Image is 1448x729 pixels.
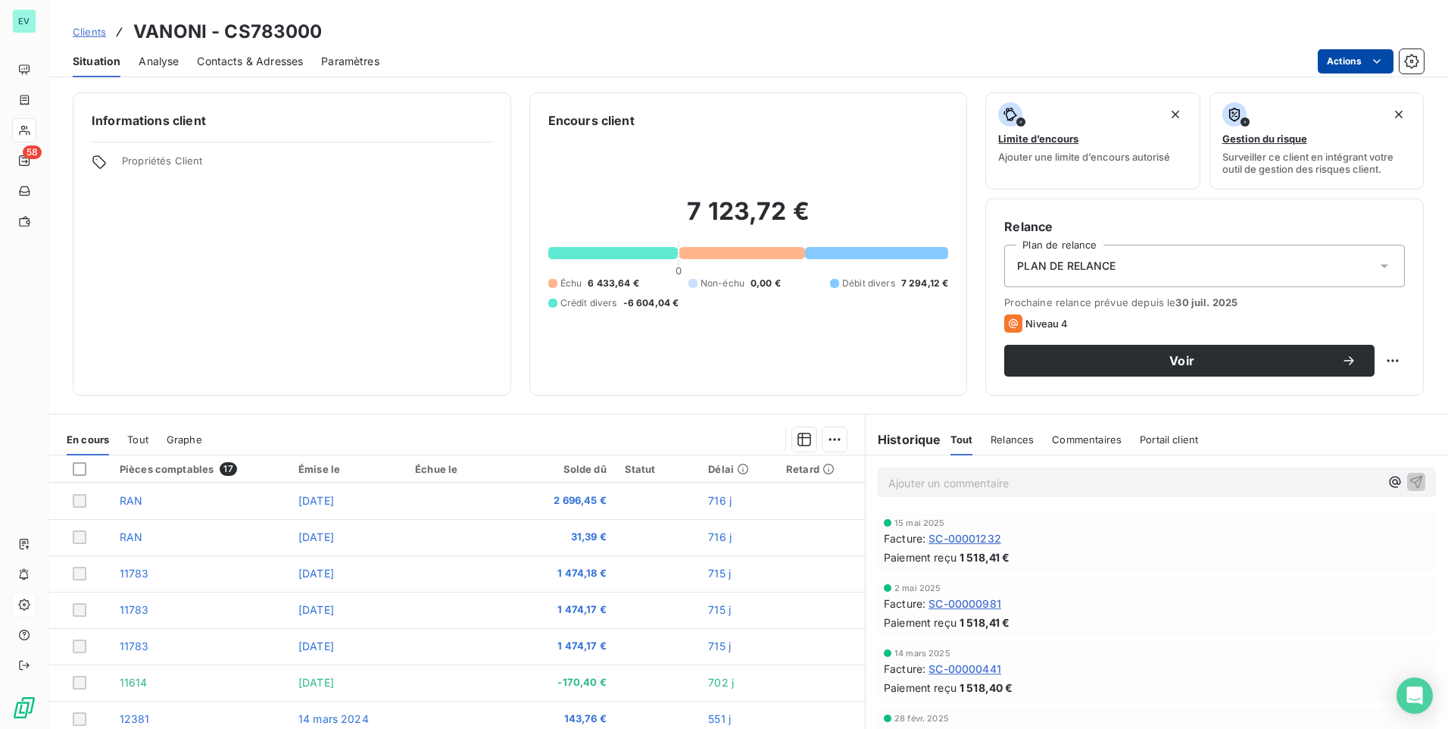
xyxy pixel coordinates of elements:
[67,433,109,446] span: En cours
[786,463,856,475] div: Retard
[298,676,334,689] span: [DATE]
[415,463,513,475] div: Échue le
[133,18,323,45] h3: VANONI - CS783000
[321,54,379,69] span: Paramètres
[531,675,607,690] span: -170,40 €
[531,530,607,545] span: 31,39 €
[884,680,956,696] span: Paiement reçu
[220,462,236,476] span: 17
[894,649,950,658] span: 14 mars 2025
[298,567,334,580] span: [DATE]
[894,518,945,527] span: 15 mai 2025
[588,277,639,290] span: 6 433,64 €
[1052,433,1122,446] span: Commentaires
[894,714,949,723] span: 28 févr. 2025
[960,615,1010,630] span: 1 518,41 €
[298,603,334,616] span: [DATE]
[1175,296,1237,308] span: 30 juil. 2025
[1209,92,1424,189] button: Gestion du risqueSurveiller ce client en intégrant votre outil de gestion des risques client.
[1022,355,1341,367] span: Voir
[894,584,941,593] span: 2 mai 2025
[708,603,731,616] span: 715 j
[531,566,607,581] span: 1 474,18 €
[120,603,149,616] span: 11783
[560,277,582,290] span: Échu
[960,549,1010,565] span: 1 518,41 €
[531,463,607,475] div: Solde dû
[120,712,150,725] span: 12381
[928,596,1001,612] span: SC-00000981
[1222,133,1307,145] span: Gestion du risque
[708,712,731,725] span: 551 j
[1140,433,1198,446] span: Portail client
[1017,258,1116,274] span: PLAN DE RELANCE
[298,463,397,475] div: Émise le
[531,639,607,654] span: 1 474,17 €
[884,596,925,612] span: Facture :
[120,494,142,507] span: RAN
[298,712,369,725] span: 14 mars 2024
[751,277,781,290] span: 0,00 €
[548,111,635,130] h6: Encours client
[122,155,492,176] span: Propriétés Client
[23,145,42,159] span: 58
[625,463,691,475] div: Statut
[960,680,1013,696] span: 1 518,40 €
[120,567,149,580] span: 11783
[120,530,142,543] span: RAN
[73,24,106,39] a: Clients
[1004,345,1375,377] button: Voir
[92,111,492,130] h6: Informations client
[73,26,106,38] span: Clients
[708,676,734,689] span: 702 j
[708,530,732,543] span: 716 j
[560,296,617,310] span: Crédit divers
[120,462,280,476] div: Pièces comptables
[531,602,607,618] span: 1 474,17 €
[12,9,36,33] div: EV
[167,433,202,446] span: Graphe
[12,696,36,720] img: Logo LeanPay
[842,277,895,290] span: Débit divers
[901,277,949,290] span: 7 294,12 €
[998,151,1170,163] span: Ajouter une limite d’encours autorisé
[991,433,1034,446] span: Relances
[127,433,148,446] span: Tout
[701,277,744,290] span: Non-échu
[1318,49,1393,74] button: Actions
[298,494,334,507] span: [DATE]
[1025,318,1068,330] span: Niveau 4
[866,430,941,449] h6: Historique
[884,530,925,546] span: Facture :
[950,433,973,446] span: Tout
[298,530,334,543] span: [DATE]
[928,661,1001,677] span: SC-00000441
[120,676,148,689] span: 11614
[1397,677,1433,714] div: Open Intercom Messenger
[1004,217,1405,236] h6: Relance
[197,54,303,69] span: Contacts & Adresses
[884,661,925,677] span: Facture :
[708,567,731,580] span: 715 j
[120,640,149,652] span: 11783
[623,296,679,310] span: -6 604,04 €
[531,493,607,508] span: 2 696,45 €
[1004,296,1405,308] span: Prochaine relance prévue depuis le
[676,264,682,277] span: 0
[884,615,956,630] span: Paiement reçu
[531,712,607,727] span: 143,76 €
[1222,151,1411,175] span: Surveiller ce client en intégrant votre outil de gestion des risques client.
[928,530,1001,546] span: SC-00001232
[708,463,768,475] div: Délai
[708,640,731,652] span: 715 j
[548,196,949,242] h2: 7 123,72 €
[998,133,1078,145] span: Limite d’encours
[139,54,179,69] span: Analyse
[298,640,334,652] span: [DATE]
[73,54,120,69] span: Situation
[985,92,1200,189] button: Limite d’encoursAjouter une limite d’encours autorisé
[884,549,956,565] span: Paiement reçu
[708,494,732,507] span: 716 j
